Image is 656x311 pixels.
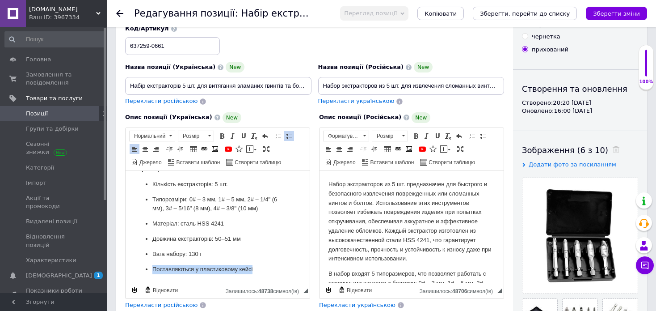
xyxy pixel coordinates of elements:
[94,272,103,279] span: 1
[143,285,179,295] a: Відновити
[249,131,259,141] a: Видалити форматування
[26,94,83,102] span: Товари та послуги
[125,114,212,120] span: Опис позиції (Українська)
[26,164,54,172] span: Категорії
[151,287,178,294] span: Відновити
[140,144,150,154] a: По центру
[9,98,175,173] p: В набор входят 5 типоразмеров, что позволяет работать с различными винтами и болтами: 0# – 3 мм, ...
[29,5,96,13] span: Nicki.shop
[130,131,166,141] span: Нормальний
[522,83,638,94] div: Створення та оновлення
[414,62,433,72] span: New
[26,217,77,226] span: Видалені позиції
[26,287,83,303] span: Показники роботи компанії
[319,302,395,308] span: Перекласти українською
[411,131,421,141] a: Жирний (Ctrl+B)
[522,145,638,156] div: Зображення (6 з 10)
[324,157,357,167] a: Джерело
[439,144,452,154] a: Вставити повідомлення
[26,125,79,133] span: Групи та добірки
[151,144,161,154] a: По правому краю
[593,10,640,17] i: Зберегти зміни
[199,144,209,154] a: Вставити/Редагувати посилання (Ctrl+L)
[125,302,198,308] span: Перекласти російською
[239,131,248,141] a: Підкреслений (Ctrl+U)
[130,144,139,154] a: По лівому краю
[497,289,502,293] span: Потягніть для зміни розмірів
[478,131,488,141] a: Вставити/видалити маркований список
[26,256,76,264] span: Характеристики
[345,144,355,154] a: По правому краю
[223,112,241,123] span: New
[344,10,397,17] span: Перегляд позиції
[175,144,185,154] a: Збільшити відступ
[532,33,560,41] div: чернетка
[428,144,438,154] a: Вставити іконку
[532,46,568,54] div: прихований
[26,194,83,210] span: Акції та промокоди
[26,140,83,156] span: Сезонні знижки
[318,98,395,104] span: Перекласти українською
[178,131,214,141] a: Розмір
[473,7,577,20] button: Зберегти, перейти до списку
[138,159,162,166] span: Джерело
[636,256,654,274] button: Чат з покупцем
[319,114,401,120] span: Опис позиції (Російська)
[480,10,570,17] i: Зберегти, перейти до списку
[383,144,392,154] a: Таблиця
[233,159,281,166] span: Створити таблицю
[467,131,477,141] a: Вставити/видалити нумерований список
[369,159,414,166] span: Вставити шаблон
[29,13,107,21] div: Ваш ID: 3967334
[323,131,369,141] a: Форматування
[529,161,616,168] span: Додати фото за посиланням
[284,131,294,141] a: Вставити/видалити маркований список
[26,233,83,249] span: Відновлення позицій
[223,144,233,154] a: Додати відео з YouTube
[393,144,403,154] a: Вставити/Редагувати посилання (Ctrl+L)
[372,131,399,141] span: Розмір
[226,286,303,294] div: Кiлькiсть символiв
[427,159,475,166] span: Створити таблицю
[130,285,139,295] a: Зробити резервну копію зараз
[164,144,174,154] a: Зменшити відступ
[125,64,215,70] span: Назва позиції (Українська)
[210,144,220,154] a: Зображення
[369,144,379,154] a: Збільшити відступ
[332,159,356,166] span: Джерело
[125,77,311,95] input: Наприклад, H&M жіноча сукня зелена 38 розмір вечірня максі з блискітками
[125,98,198,104] span: Перекласти російською
[129,131,175,141] a: Нормальний
[225,157,282,167] a: Створити таблицю
[417,144,427,154] a: Додати відео з YouTube
[26,272,92,280] span: [DEMOGRAPHIC_DATA]
[337,285,373,295] a: Відновити
[422,131,432,141] a: Курсив (Ctrl+I)
[167,157,222,167] a: Вставити шаблон
[226,62,244,72] span: New
[116,10,123,17] div: Повернутися назад
[639,79,653,85] div: 100%
[303,289,308,293] span: Потягніть для зміни розмірів
[4,31,105,47] input: Пошук
[455,144,465,154] a: Максимізувати
[26,179,46,187] span: Імпорт
[433,131,442,141] a: Підкреслений (Ctrl+U)
[420,286,497,294] div: Кiлькiсть символiв
[260,131,270,141] a: Повернути (Ctrl+Z)
[454,131,464,141] a: Повернути (Ctrl+Z)
[318,77,505,95] input: Наприклад, H&M жіноча сукня зелена 38 розмір вечірня максі з блискітками
[443,131,453,141] a: Видалити форматування
[175,159,220,166] span: Вставити шаблон
[345,287,372,294] span: Відновити
[26,110,48,118] span: Позиції
[425,10,457,17] span: Копіювати
[404,144,414,154] a: Зображення
[361,157,416,167] a: Вставити шаблон
[126,171,310,283] iframe: Редактор, BF668163-B11D-467F-BE70-314C93861754
[522,107,638,115] div: Оновлено: 16:00 [DATE]
[320,171,504,283] iframe: Редактор, 9A549DD7-CE4D-4B24-8530-2CD7F6E83709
